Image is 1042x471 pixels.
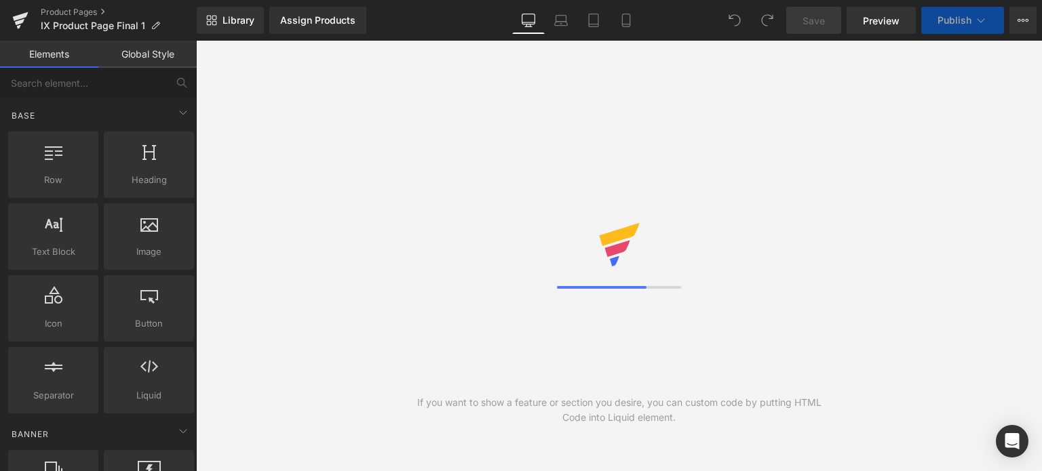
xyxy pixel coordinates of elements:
span: Icon [12,316,94,331]
span: Separator [12,388,94,403]
span: Liquid [108,388,190,403]
a: Preview [847,7,916,34]
span: Publish [938,15,971,26]
button: Redo [754,7,781,34]
span: Library [223,14,254,26]
span: Image [108,245,190,259]
a: Global Style [98,41,197,68]
a: New Library [197,7,264,34]
span: Banner [10,428,50,441]
span: Button [108,316,190,331]
span: Row [12,173,94,187]
a: Tablet [577,7,610,34]
div: Open Intercom Messenger [996,425,1028,457]
a: Mobile [610,7,642,34]
button: More [1009,7,1037,34]
span: Preview [863,14,900,28]
span: Save [803,14,825,28]
span: Heading [108,173,190,187]
button: Undo [721,7,748,34]
span: Text Block [12,245,94,259]
div: Assign Products [280,15,355,26]
span: IX Product Page Final 1 [41,20,145,31]
a: Product Pages [41,7,197,18]
div: If you want to show a feature or section you desire, you can custom code by putting HTML Code int... [408,395,831,425]
a: Laptop [545,7,577,34]
span: Base [10,109,37,122]
a: Desktop [512,7,545,34]
button: Publish [921,7,1004,34]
